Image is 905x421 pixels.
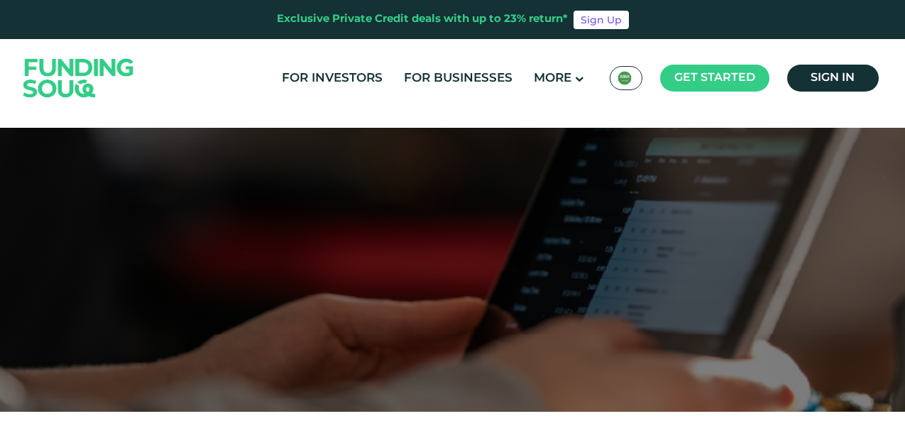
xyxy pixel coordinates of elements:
img: SA Flag [618,71,632,85]
a: For Investors [278,67,386,90]
span: Get started [674,72,755,83]
img: Logo [9,42,148,114]
span: More [534,72,571,84]
div: Exclusive Private Credit deals with up to 23% return* [277,11,568,28]
a: Sign Up [574,11,629,29]
span: Sign in [811,72,855,83]
a: For Businesses [400,67,516,90]
a: Sign in [787,65,879,92]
